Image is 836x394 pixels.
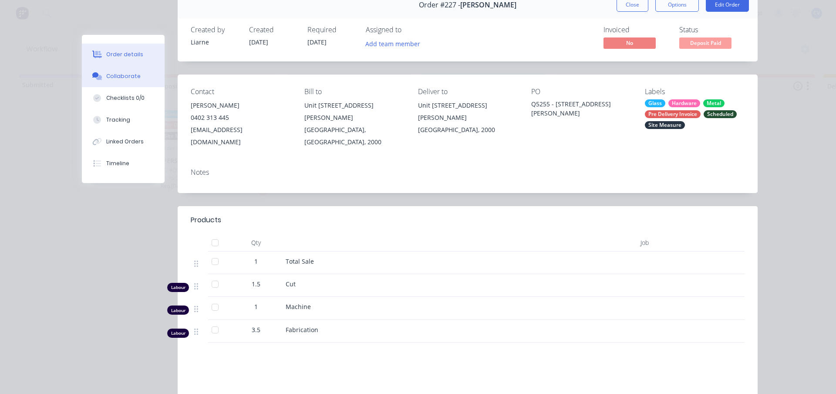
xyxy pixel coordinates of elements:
[106,51,143,58] div: Order details
[82,87,165,109] button: Checklists 0/0
[603,26,669,34] div: Invoiced
[230,234,282,251] div: Qty
[286,257,314,265] span: Total Sale
[286,280,296,288] span: Cut
[286,302,311,311] span: Machine
[82,65,165,87] button: Collaborate
[191,37,239,47] div: Liarne
[286,326,318,334] span: Fabrication
[307,38,327,46] span: [DATE]
[82,131,165,153] button: Linked Orders
[645,99,665,107] div: Glass
[249,26,297,34] div: Created
[418,99,518,136] div: Unit [STREET_ADDRESS][PERSON_NAME][GEOGRAPHIC_DATA], 2000
[254,257,258,266] span: 1
[191,99,290,112] div: [PERSON_NAME]
[82,153,165,174] button: Timeline
[191,168,745,177] div: Notes
[167,306,189,315] div: Labour
[460,1,516,9] span: [PERSON_NAME]
[82,44,165,65] button: Order details
[304,99,404,148] div: Unit [STREET_ADDRESS][PERSON_NAME][GEOGRAPHIC_DATA], [GEOGRAPHIC_DATA], 2000
[191,112,290,124] div: 0402 313 445
[668,99,700,107] div: Hardware
[603,37,656,48] span: No
[419,1,460,9] span: Order #227 -
[679,37,731,48] span: Deposit Paid
[106,116,130,124] div: Tracking
[252,279,260,289] span: 1.5
[304,88,404,96] div: Bill to
[366,37,425,49] button: Add team member
[704,110,737,118] div: Scheduled
[304,124,404,148] div: [GEOGRAPHIC_DATA], [GEOGRAPHIC_DATA], 2000
[82,109,165,131] button: Tracking
[418,88,518,96] div: Deliver to
[361,37,425,49] button: Add team member
[645,110,701,118] div: Pre Delivery Invoice
[366,26,453,34] div: Assigned to
[645,88,745,96] div: Labels
[703,99,725,107] div: Metal
[191,215,221,225] div: Products
[531,88,631,96] div: PO
[249,38,268,46] span: [DATE]
[307,26,355,34] div: Required
[418,99,518,124] div: Unit [STREET_ADDRESS][PERSON_NAME]
[191,99,290,148] div: [PERSON_NAME]0402 313 445[EMAIL_ADDRESS][DOMAIN_NAME]
[167,329,189,338] div: Labour
[191,124,290,148] div: [EMAIL_ADDRESS][DOMAIN_NAME]
[531,99,631,118] div: Q5255 - [STREET_ADDRESS][PERSON_NAME]
[106,94,145,102] div: Checklists 0/0
[191,26,239,34] div: Created by
[167,283,189,292] div: Labour
[106,72,141,80] div: Collaborate
[679,37,731,51] button: Deposit Paid
[679,26,745,34] div: Status
[304,99,404,124] div: Unit [STREET_ADDRESS][PERSON_NAME]
[106,138,144,146] div: Linked Orders
[587,234,652,251] div: Job
[418,124,518,136] div: [GEOGRAPHIC_DATA], 2000
[106,160,129,167] div: Timeline
[191,88,290,96] div: Contact
[254,302,258,311] span: 1
[252,325,260,334] span: 3.5
[645,121,685,129] div: Site Measure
